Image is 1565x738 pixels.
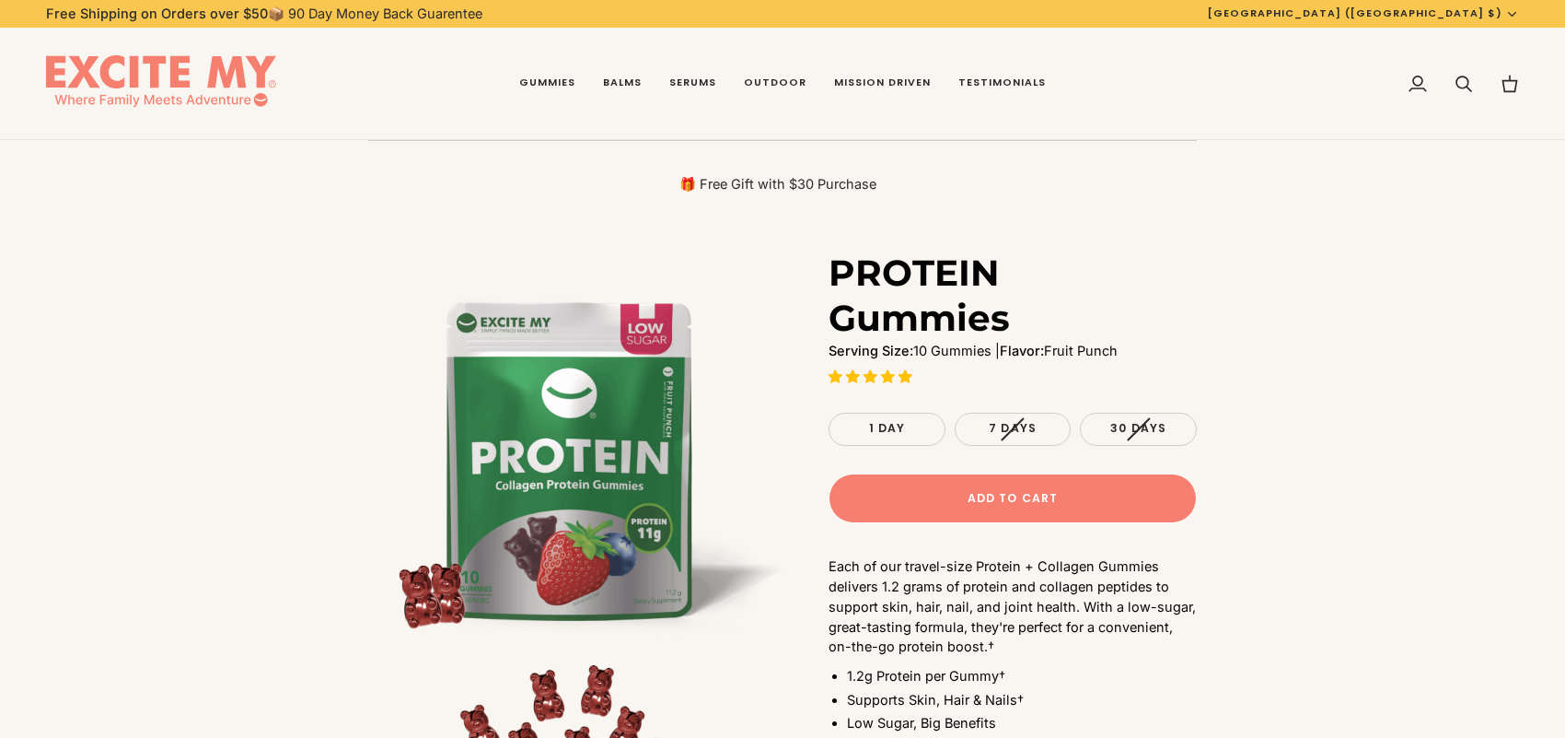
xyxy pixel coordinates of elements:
p: 10 Gummies | Fruit Punch [829,341,1197,361]
span: 4.96 stars [829,369,916,384]
button: Add to Cart [829,474,1197,523]
li: Supports Skin, Hair & Nails† [847,690,1197,710]
a: Testimonials [945,28,1060,140]
span: Mission Driven [834,76,931,90]
span: 1 Day [869,420,906,436]
a: Mission Driven [820,28,945,140]
h1: PROTEIN Gummies [829,251,1183,341]
span: Serums [669,76,716,90]
a: Serums [655,28,730,140]
img: PROTEIN Gummies [368,251,782,665]
li: Low Sugar, Big Benefits [847,713,1197,733]
a: Outdoor [730,28,820,140]
p: 📦 90 Day Money Back Guarentee [46,4,482,24]
span: Gummies [519,76,575,90]
span: 30 Days [1110,420,1166,436]
strong: Flavor: [1000,343,1044,358]
span: Outdoor [744,76,806,90]
a: Gummies [505,28,589,140]
span: Each of our travel-size Protein + Collagen Gummies delivers 1.2 grams of protein and collagen pep... [829,558,1196,654]
span: 7 Days [989,420,1037,436]
p: 🎁 Free Gift with $30 Purchase [368,175,1188,193]
span: Add to Cart [968,490,1058,507]
li: 1.2g Protein per Gummy† [847,666,1197,686]
span: Testimonials [958,76,1046,90]
img: EXCITE MY® [46,55,276,112]
strong: Serving Size: [829,343,913,358]
a: Balms [589,28,655,140]
strong: Free Shipping on Orders over $50 [46,6,268,21]
button: [GEOGRAPHIC_DATA] ([GEOGRAPHIC_DATA] $) [1194,6,1533,21]
span: Balms [603,76,642,90]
